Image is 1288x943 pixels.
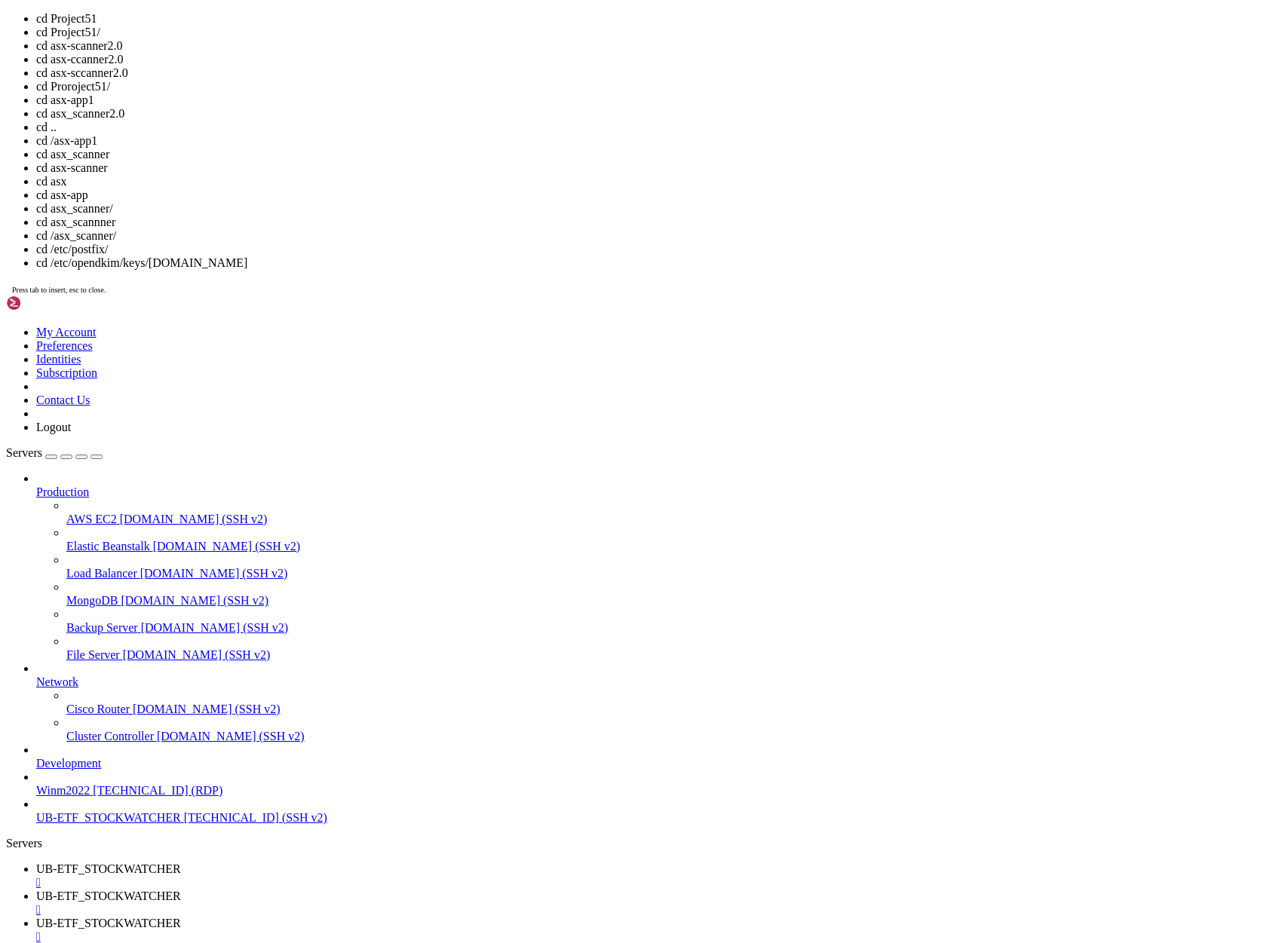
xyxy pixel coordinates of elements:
[36,53,1282,66] li: cd asx-ccanner2.0
[36,811,181,824] span: UB-ETF_STOCKWATCHER
[6,6,1091,19] x-row: 22 root -51 0 0 0 0 S 0.0 0.0 0:00.00 idle_inject/1
[36,393,90,406] a: Contact Us
[48,532,163,544] span: ubuntu@vps-d35ccc65
[36,339,93,352] a: Preferences
[36,798,1282,825] li: UB-ETF_STOCKWATCHER [TECHNICAL_ID] (SSH v2)
[36,903,1282,917] a: 
[6,733,1091,746] x-row: VEA (1/3): Getting fundamental data... Sector: Energy
[36,216,1282,229] li: cd asx_scannner
[6,532,1091,545] x-row: VCX (3/3): Getting fundamental data... Sector: Real Estate
[36,353,81,366] a: Identities
[36,757,101,770] span: Development
[6,169,1091,182] x-row: 38 root 0 -20 0 0 0 I 0.0 0.0 0:00.00 kworker/3:0H-events_highpri
[6,658,1091,671] x-row: ETA for completion: 7.2 minutes
[36,93,1282,107] li: cd asx-app1
[184,811,327,824] span: [TECHNICAL_ID] (SSH v2)
[6,219,1091,232] x-row: Assessing risk factors... Done
[123,648,271,661] span: [DOMAIN_NAME] (SSH v2)
[6,670,1091,683] x-row: -[PERSON_NAME]-r-- 1 ubuntu ubuntu 7838 [DATE] 14:23 asx_stock_signals_20250828_142352.csv
[6,207,1091,219] x-row: 46 root 20 0 0 0 0 S 0.0 0.0 0:00.00 kauditd
[6,520,1091,533] x-row: HOLD (0.30, R:0.31) [EARNINGS,HIGH_RISK]
[6,294,1091,307] x-row: 55 root 0 -20 0 0 0 I 0.0 0.0 0:00.00 kworker/R-kinte
[66,594,1282,608] a: MongoDB [DOMAIN_NAME] (SSH v2)
[66,513,1282,526] a: AWS EC2 [DOMAIN_NAME] (SSH v2)
[6,131,1091,144] x-row: 34 root -51 0 0 0 0 S 0.0 0.0 0:00.00 idle_inject/3
[6,821,1091,834] x-row: HOLD (0.30, R:0.14) [EARNINGS,HIGH_RISK]
[6,69,1091,81] x-row: 28 root -51 0 0 0 0 S 0.0 0.0 0:00.00 idle_inject/2
[6,19,1091,32] x-row: 23 root rt 0 0 0 0 S 0.0 0.0 0:01.25 migration/1
[6,608,1091,620] x-row: HOLD (0.30, R:0.29) [EARNINGS,HIGH_RISK]
[6,595,1091,608] x-row: Assessing risk factors... Done
[6,369,1091,382] x-row: 61 root 0 -20 0 0 0 I 0.0 0.0 0:00.00 kworker/R-md
[36,889,1282,917] a: UB-ETF_STOCKWATCHER
[6,81,1091,94] x-row: [DOMAIN_NAME]: 254 days
[36,66,1282,80] li: cd asx-sccanner2.0
[6,507,1091,520] x-row: (myenv) : $ cd /Project51
[6,494,1091,507] x-row: (myenv) : $ cd ..
[48,494,163,507] span: ubuntu@vps-d35ccc65
[36,862,1282,889] a: UB-ETF_STOCKWATCHER
[6,458,1091,470] x-row: [DOMAIN_NAME]: 254 days
[36,161,1282,175] li: cd asx-scanner
[6,131,1091,144] x-row: Assessing risk factors... Done
[169,494,235,507] span: ~/Project51
[6,445,1091,458] x-row: 68 root 20 0 0 0 0 S 0.0 0.0 0:00.28 kswapd0
[169,532,175,544] span: ~
[6,520,1091,533] x-row: -bash: cd: /Project51: No such file or directory
[120,513,268,525] span: [DOMAIN_NAME] (SSH v2)
[6,344,1091,357] x-row: --------------------------------------------------
[6,545,1091,558] x-row: (myenv) : $ ls -l
[6,194,1091,207] x-row: 44 root 0 -20 0 0 0 I 0.0 0.0 0:00.00 kworker/R-inet_
[6,695,1091,708] x-row: drwxrwxr-x 5 ubuntu ubuntu 4096 [DATE] 19:13
[36,757,1282,770] a: Development
[6,44,1091,57] x-row: Assessing risk factors... Done
[66,648,120,661] span: File Server
[133,703,281,715] span: [DOMAIN_NAME] (SSH v2)
[36,743,1282,770] li: Development
[6,570,1091,583] x-row: -[PERSON_NAME]-r-- 1 ubuntu ubuntu 0 [DATE] 19:14 '=3.7,'
[6,357,1091,370] x-row: VAU (1/3): Getting fundamental data... Sector: Basic Materials
[6,746,1091,758] x-row: [DOMAIN_NAME]: 254 days
[140,567,288,580] span: [DOMAIN_NAME] (SSH v2)
[6,57,1091,69] x-row: WATCH (0.30, 1S, R:0.41) [EARNINGS,HIGH_RISK]
[66,635,1282,662] li: File Server [DOMAIN_NAME] (SSH v2)
[6,758,1091,771] x-row: -[PERSON_NAME]-r-- 1 ubuntu ubuntu 19461 [DATE] 11:34 sigscan03.py
[6,57,1091,69] x-row: 27 root 20 0 0 0 0 S 0.0 0.0 0:00.00 cpuhp/2
[6,446,103,459] a: Servers
[6,708,1091,721] x-row: -[PERSON_NAME]-r-- 1 ubuntu ubuntu [DATE] 08:37 notes.txt
[6,81,1091,94] x-row: 29 root rt 0 0 0 0 S 0.0 0.0 0:01.20 migration/2
[6,432,1091,445] x-row: HOLD (0.30, R:0.53) [EARNINGS,HIGH_RISK]
[36,12,1282,26] li: cd Project51
[6,119,1091,132] x-row: 33 root 20 0 0 0 0 S 0.0 0.0 0:00.00 cpuhp/3
[6,169,1091,182] x-row: [DOMAIN_NAME]: 254 days
[6,834,12,847] div: (0, 66)
[6,595,1091,608] x-row: -[PERSON_NAME]-r-- 1 ubuntu ubuntu [DATE] 15:42 [DOMAIN_NAME]
[36,202,1282,216] li: cd asx_scanner/
[286,834,292,847] div: (44, 66)
[6,269,1091,282] x-row: Batch time: 13.6s, Avg per stock: 4.5s
[66,730,154,742] span: Cluster Controller
[36,770,1282,798] li: Winm2022 [TECHNICAL_ID] (RDP)
[6,695,1091,708] x-row: Batch 93/124: Analyzing 3 stocks
[6,482,1091,495] x-row: 72 root 0 -20 0 0 0 I 0.0 0.0 0:00.00 kworker/R-acpi_
[6,344,1091,357] x-row: 59 root 0 -20 0 0 0 I 0.0 0.0 0:00.00 kworker/R-tpm_d
[6,282,1091,295] x-row: ETA for completion: 7.5 minutes
[36,485,1282,499] a: Production
[121,594,268,607] span: [DOMAIN_NAME] (SSH v2)
[36,229,1282,243] li: cd /asx_scanner/
[36,784,90,797] span: Winm2022
[66,689,1282,716] li: Cisco Router [DOMAIN_NAME] (SSH v2)
[6,733,1091,746] x-row: -[PERSON_NAME]-r-- 1 ubuntu ubuntu 23779 [DATE] 08:56 sigscan01.py
[66,594,118,607] span: MongoDB
[6,658,1091,671] x-row: -[PERSON_NAME]-r-- 1 ubuntu ubuntu 29105 [DATE] 11:50 asx_signals.csv
[6,608,1091,620] x-row: -[PERSON_NAME]-r-- 1 ubuntu ubuntu [DATE] 20:56 asx300.json
[66,567,1282,580] a: Load Balancer [DOMAIN_NAME] (SSH v2)
[6,420,1091,433] x-row: Assessing risk factors... Done
[66,580,1282,608] li: MongoDB [DOMAIN_NAME] (SSH v2)
[6,583,1091,595] x-row: -[PERSON_NAME]-r-- 1 ubuntu ubuntu [DATE] 20:31 asx300-old.json
[6,445,1091,458] x-row: VNT (2/3): Getting fundamental data... Sector: Industrials
[66,648,1282,662] a: File Server [DOMAIN_NAME] (SSH v2)
[66,621,1282,635] a: Backup Server [DOMAIN_NAME] (SSH v2)
[36,421,71,433] a: Logout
